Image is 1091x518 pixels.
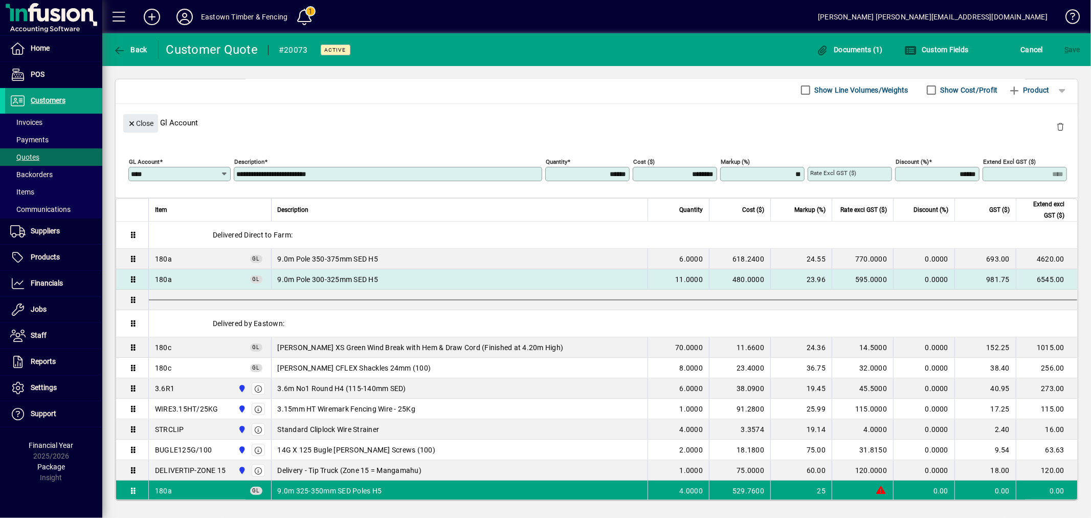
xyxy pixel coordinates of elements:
td: 152.25 [954,337,1016,358]
td: 19.45 [770,378,832,399]
span: 4.0000 [680,424,703,435]
a: Settings [5,375,102,401]
td: 60.00 [770,460,832,481]
span: Invoices [10,118,42,126]
mat-label: Quantity [546,158,567,165]
mat-label: Rate excl GST ($) [810,169,856,177]
div: 115.0000 [838,404,887,414]
a: Products [5,245,102,270]
td: 256.00 [1016,358,1077,378]
span: Active [325,47,346,53]
span: Sales - Roundwood [155,486,172,496]
span: 4.0000 [680,486,703,496]
button: Save [1062,40,1083,59]
span: Holyoake St [235,424,247,435]
span: 14G X 125 Bugle [PERSON_NAME] Screws (100) [278,445,436,455]
td: 11.6600 [709,337,770,358]
span: 9.0m 325-350mm SED Poles H5 [278,486,382,496]
td: 75.00 [770,440,832,460]
span: Payments [10,136,49,144]
span: GL [253,256,260,262]
td: 120.00 [1016,460,1077,481]
div: 14.5000 [838,342,887,353]
a: Quotes [5,148,102,166]
td: 0.0000 [893,440,954,460]
td: 115.00 [1016,399,1077,419]
td: 36.75 [770,358,832,378]
td: 981.75 [954,269,1016,290]
a: POS [5,62,102,88]
td: 529.7600 [709,481,770,501]
div: 4.0000 [838,424,887,435]
td: 18.1800 [709,440,770,460]
span: 11.0000 [675,274,703,285]
td: 618.2400 [709,249,770,269]
div: 32.0000 [838,363,887,373]
span: GL [253,488,260,493]
button: Profile [168,8,201,26]
mat-label: Extend excl GST ($) [983,158,1036,165]
span: Holyoake St [235,383,247,394]
span: Rate excl GST ($) [840,204,887,215]
div: #20073 [279,42,308,58]
a: Staff [5,323,102,349]
td: 38.0900 [709,378,770,399]
a: Jobs [5,297,102,322]
span: GL [253,344,260,350]
a: Invoices [5,114,102,131]
td: 23.4000 [709,358,770,378]
a: Financials [5,271,102,296]
div: Eastown Timber & Fencing [201,9,287,25]
div: 45.5000 [838,383,887,394]
a: Support [5,401,102,427]
td: 6545.00 [1016,269,1077,290]
span: Custom Fields [904,46,969,54]
span: Customers [31,96,65,104]
div: 770.0000 [838,254,887,264]
span: 3.15mm HT Wiremark Fencing Wire - 25Kg [278,404,416,414]
span: Standard Cliplock Wire Strainer [278,424,380,435]
span: 2.0000 [680,445,703,455]
span: 70.0000 [675,342,703,353]
span: Cost ($) [742,204,764,215]
td: 0.0000 [893,249,954,269]
a: Home [5,36,102,61]
div: Delivered Direct to Farm: [149,222,1077,248]
span: Sales - Roundwood [155,254,172,264]
span: Reports [31,357,56,365]
td: 17.25 [954,399,1016,419]
span: Close [127,115,154,132]
div: WIRE3.15HT/25KG [155,404,218,414]
td: 0.0000 [893,399,954,419]
span: Support [31,409,56,418]
span: Extend excl GST ($) [1022,199,1064,221]
td: 25 [770,481,832,501]
button: Custom Fields [902,40,971,59]
span: Settings [31,383,57,392]
td: 273.00 [1016,378,1077,399]
span: 1.0000 [680,465,703,476]
button: Close [123,114,158,133]
a: Payments [5,131,102,148]
td: 693.00 [954,249,1016,269]
td: 16.00 [1016,419,1077,440]
a: Suppliers [5,219,102,244]
td: 23.96 [770,269,832,290]
td: 63.63 [1016,440,1077,460]
div: 120.0000 [838,465,887,476]
td: 2.40 [954,419,1016,440]
div: Gl Account [116,104,1078,141]
td: 25.99 [770,399,832,419]
span: Sales - Roundwood [155,274,172,285]
span: POS [31,70,44,78]
td: 0.00 [1016,481,1077,501]
span: S [1064,46,1068,54]
span: Suppliers [31,227,60,235]
span: Financial Year [29,441,74,449]
a: Knowledge Base [1058,2,1078,35]
a: Backorders [5,166,102,183]
div: 31.8150 [838,445,887,455]
span: [PERSON_NAME] XS Green Wind Break with Hem & Draw Cord (Finished at 4.20m High) [278,342,564,353]
span: Package [37,463,65,471]
span: Back [113,46,147,54]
